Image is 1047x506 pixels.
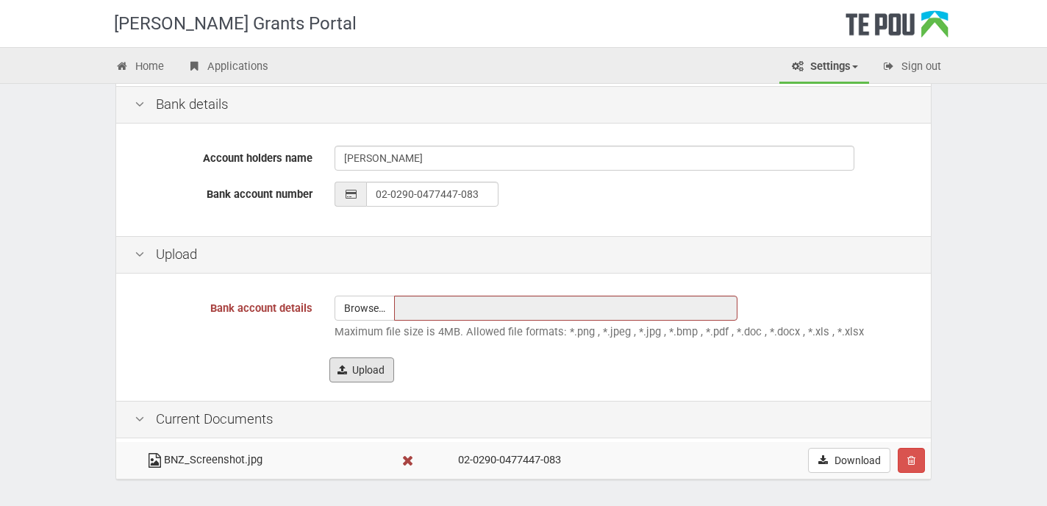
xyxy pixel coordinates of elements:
button: Upload [329,357,394,382]
div: Bank details [116,86,931,124]
span: Account holders name [203,152,312,165]
a: Settings [779,51,869,84]
p: Maximum file size is 4MB. Allowed file formats: *.png , *.jpeg , *.jpg , *.bmp , *.pdf , *.doc , ... [335,324,912,340]
a: Home [104,51,175,84]
span: Bank account details [210,302,312,315]
span: Browse… [335,296,395,321]
div: Upload [116,236,931,274]
td: 02-0290-0477447-083 [452,442,678,480]
a: Sign out [871,51,952,84]
div: Current Documents [116,401,931,438]
a: Applications [176,51,279,84]
div: Te Pou Logo [846,10,948,47]
span: Bank account number [207,188,312,201]
a: Download [808,448,890,473]
td: BNZ_Screenshot.jpg [139,442,393,480]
